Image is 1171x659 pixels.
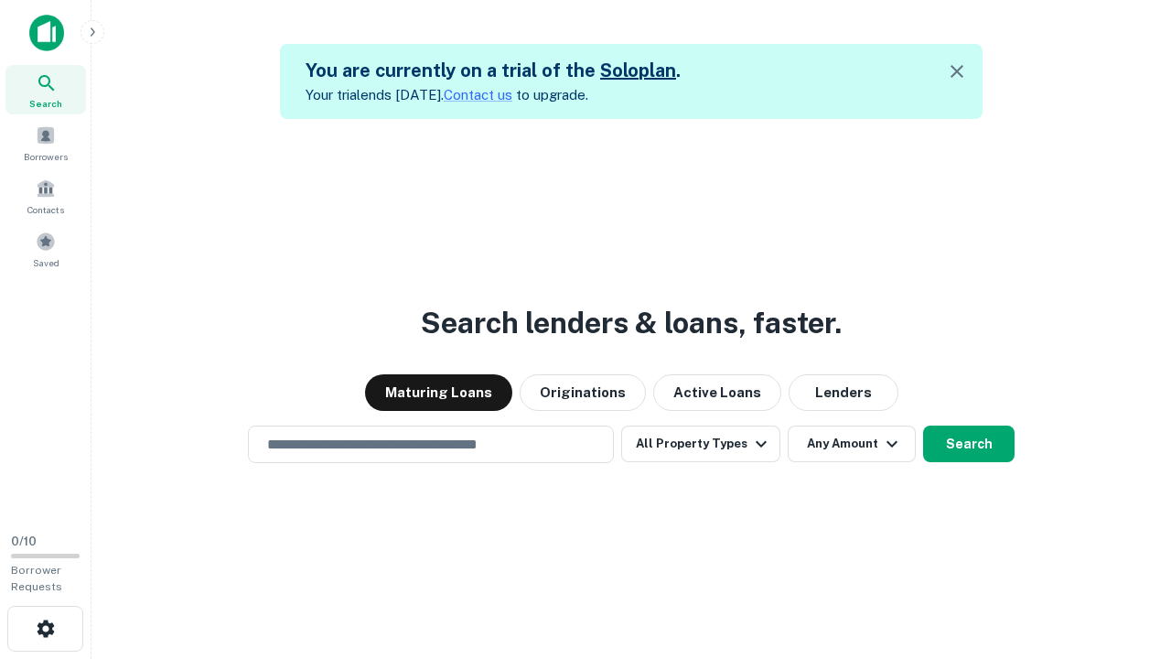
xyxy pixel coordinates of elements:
[5,171,86,221] a: Contacts
[11,564,62,593] span: Borrower Requests
[621,426,780,462] button: All Property Types
[1080,513,1171,600] iframe: Chat Widget
[29,15,64,51] img: capitalize-icon.png
[421,301,842,345] h3: Search lenders & loans, faster.
[5,224,86,274] a: Saved
[33,255,59,270] span: Saved
[306,57,681,84] h5: You are currently on a trial of the .
[306,84,681,106] p: Your trial ends [DATE]. to upgrade.
[653,374,781,411] button: Active Loans
[520,374,646,411] button: Originations
[444,87,512,103] a: Contact us
[29,96,62,111] span: Search
[27,202,64,217] span: Contacts
[365,374,512,411] button: Maturing Loans
[789,374,898,411] button: Lenders
[600,59,676,81] a: Soloplan
[788,426,916,462] button: Any Amount
[11,535,37,548] span: 0 / 10
[923,426,1015,462] button: Search
[5,65,86,114] a: Search
[5,118,86,167] a: Borrowers
[24,149,68,164] span: Borrowers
